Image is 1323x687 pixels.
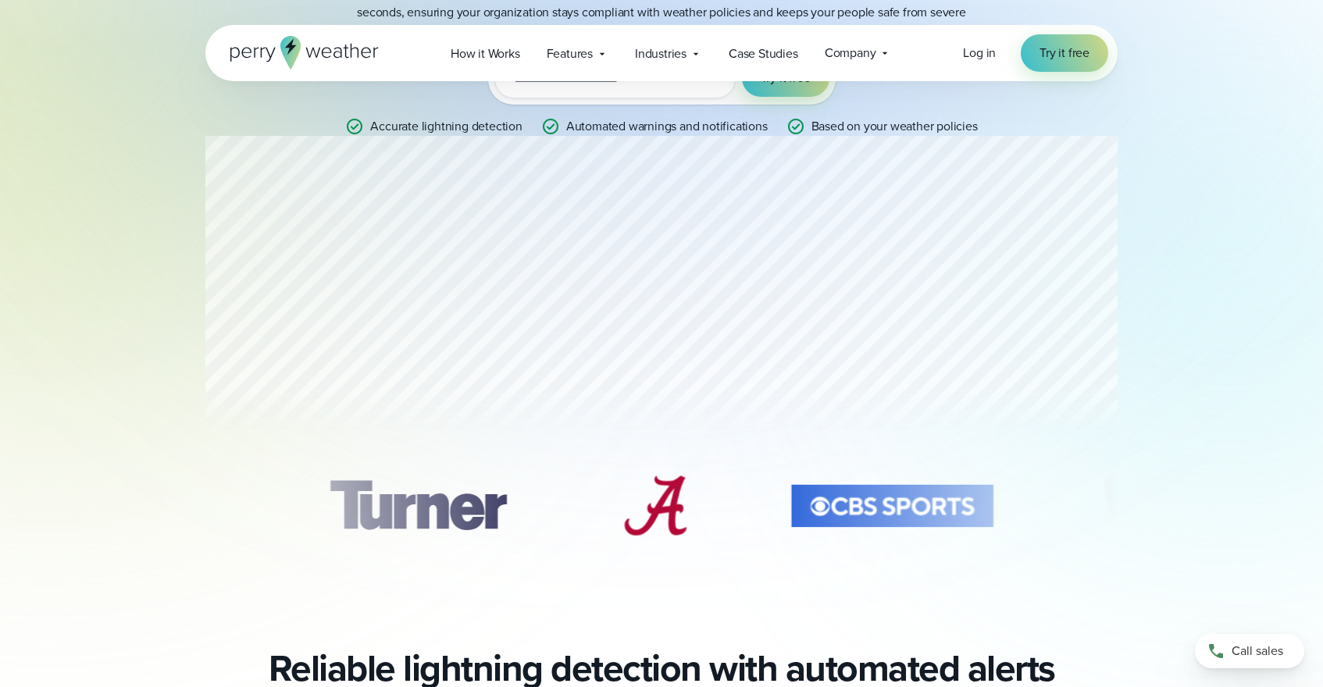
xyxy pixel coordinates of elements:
[782,467,1004,545] div: 7 of 11
[715,37,811,69] a: Case Studies
[963,44,996,62] a: Log in
[604,467,706,545] div: 6 of 11
[782,467,1004,545] img: CBS-Sports.svg
[307,467,529,545] div: 5 of 11
[1232,642,1283,660] span: Call sales
[811,117,978,136] p: Based on your weather policies
[1195,634,1304,668] a: Call sales
[370,117,522,136] p: Accurate lightning detection
[566,117,768,136] p: Automated warnings and notifications
[729,44,798,63] span: Case Studies
[604,467,706,545] img: University-of-Alabama.svg
[1079,467,1199,545] img: City-of-New-York-Fire-Department-FDNY.svg
[825,44,876,62] span: Company
[635,44,686,63] span: Industries
[1039,44,1089,62] span: Try it free
[437,37,533,69] a: How it Works
[307,467,529,545] img: Turner-Construction_1.svg
[1021,34,1108,72] a: Try it free
[451,44,520,63] span: How it Works
[10,467,232,545] img: Milos.svg
[1079,467,1199,545] div: 8 of 11
[205,467,1118,553] div: slideshow
[547,44,593,63] span: Features
[10,467,232,545] div: 4 of 11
